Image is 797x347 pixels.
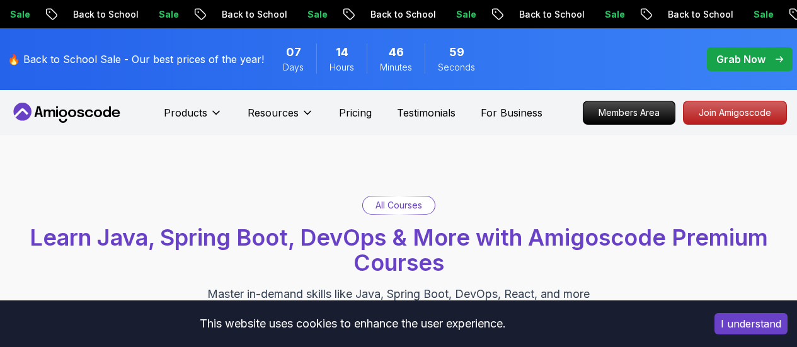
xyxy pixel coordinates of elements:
[297,8,338,21] p: Sale
[595,8,635,21] p: Sale
[9,310,696,338] div: This website uses cookies to enhance the user experience.
[743,8,784,21] p: Sale
[446,8,486,21] p: Sale
[716,52,765,67] p: Grab Now
[683,101,787,125] a: Join Amigoscode
[339,105,372,120] a: Pricing
[164,105,207,120] p: Products
[658,8,743,21] p: Back to School
[449,43,464,61] span: 59 Seconds
[684,101,786,124] p: Join Amigoscode
[248,105,314,130] button: Resources
[283,61,304,74] span: Days
[248,105,299,120] p: Resources
[164,105,222,130] button: Products
[212,8,297,21] p: Back to School
[8,52,264,67] p: 🔥 Back to School Sale - Our best prices of the year!
[286,43,301,61] span: 7 Days
[376,199,422,212] p: All Courses
[583,101,675,125] a: Members Area
[389,43,404,61] span: 46 Minutes
[397,105,456,120] a: Testimonials
[438,61,475,74] span: Seconds
[336,43,348,61] span: 14 Hours
[63,8,149,21] p: Back to School
[187,285,611,338] p: Master in-demand skills like Java, Spring Boot, DevOps, React, and more through hands-on, expert-...
[481,105,542,120] a: For Business
[149,8,189,21] p: Sale
[360,8,446,21] p: Back to School
[330,61,354,74] span: Hours
[380,61,412,74] span: Minutes
[714,313,788,334] button: Accept cookies
[30,224,768,276] span: Learn Java, Spring Boot, DevOps & More with Amigoscode Premium Courses
[583,101,675,124] p: Members Area
[509,8,595,21] p: Back to School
